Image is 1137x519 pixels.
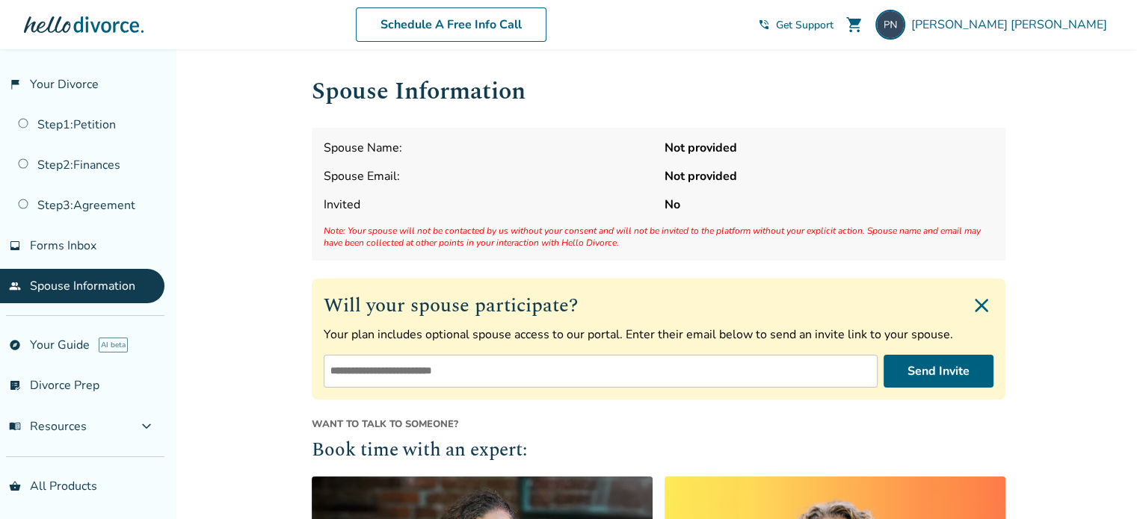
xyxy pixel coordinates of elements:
span: shopping_basket [9,480,21,492]
span: menu_book [9,420,21,432]
span: list_alt_check [9,379,21,391]
strong: Not provided [665,168,993,184]
span: Resources [9,418,87,435]
iframe: Chat Widget [1062,447,1137,519]
span: Note: Your spouse will not be contacted by us without your consent and will not be invited to the... [324,225,993,249]
span: phone_in_talk [758,19,770,31]
span: Forms Inbox [30,237,96,254]
span: Invited [324,196,653,213]
img: Close invite form [970,293,993,317]
span: explore [9,339,21,351]
span: AI beta [99,338,128,352]
span: Spouse Name: [324,140,653,156]
a: Schedule A Free Info Call [356,7,546,42]
span: Spouse Email: [324,168,653,184]
strong: No [665,196,993,213]
button: Send Invite [884,355,993,388]
h1: Spouse Information [312,73,1005,110]
span: Want to talk to someone? [312,417,1005,431]
a: phone_in_talkGet Support [758,18,834,32]
span: inbox [9,240,21,252]
h2: Book time with an expert: [312,437,1005,465]
span: [PERSON_NAME] [PERSON_NAME] [911,16,1113,33]
p: Your plan includes optional spouse access to our portal. Enter their email below to send an invit... [324,326,993,343]
span: expand_more [138,417,155,435]
span: flag_2 [9,78,21,90]
img: ptnieberding@gmail.com [875,10,905,40]
strong: Not provided [665,140,993,156]
span: Get Support [776,18,834,32]
span: people [9,280,21,292]
h2: Will your spouse participate? [324,290,993,320]
span: shopping_cart [845,16,863,34]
